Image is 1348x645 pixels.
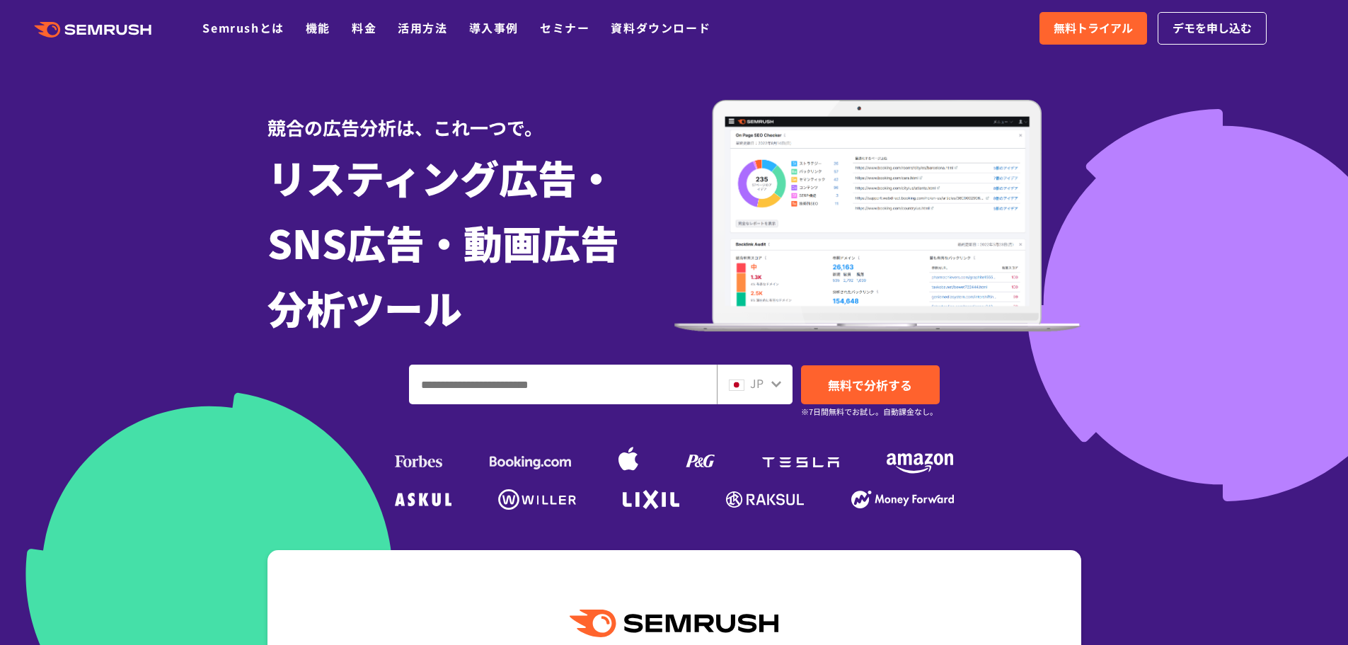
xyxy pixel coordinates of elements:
[1039,12,1147,45] a: 無料トライアル
[570,610,778,637] img: Semrush
[352,19,376,36] a: 料金
[306,19,330,36] a: 機能
[828,376,912,394] span: 無料で分析する
[801,405,938,418] small: ※7日間無料でお試し。自動課金なし。
[202,19,284,36] a: Semrushとは
[540,19,589,36] a: セミナー
[1158,12,1267,45] a: デモを申し込む
[410,365,716,404] input: ドメイン、キーワードまたはURLを入力してください
[398,19,447,36] a: 活用方法
[801,365,940,404] a: 無料で分析する
[750,375,764,392] span: JP
[1054,19,1133,38] span: 無料トライアル
[611,19,710,36] a: 資料ダウンロード
[267,144,674,340] h1: リスティング広告・ SNS広告・動画広告 分析ツール
[267,92,674,141] div: 競合の広告分析は、これ一つで。
[469,19,519,36] a: 導入事例
[1173,19,1252,38] span: デモを申し込む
